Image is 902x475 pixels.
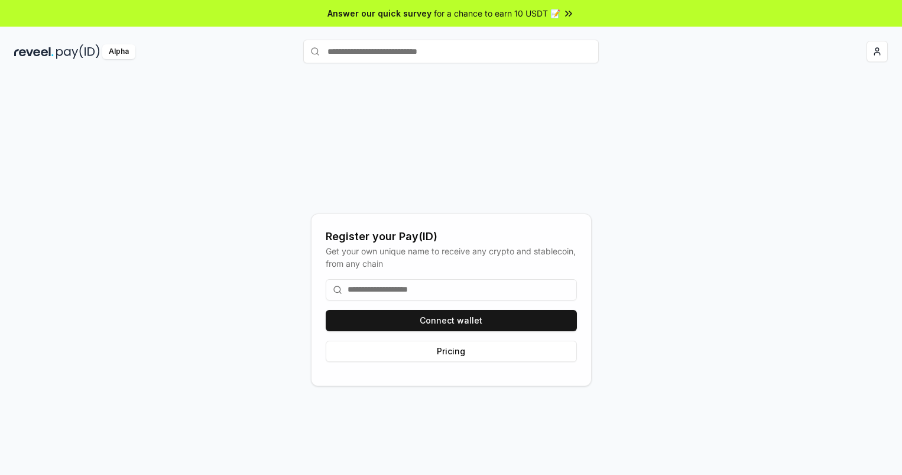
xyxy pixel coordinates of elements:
img: pay_id [56,44,100,59]
div: Register your Pay(ID) [326,228,577,245]
button: Pricing [326,341,577,362]
div: Alpha [102,44,135,59]
div: Get your own unique name to receive any crypto and stablecoin, from any chain [326,245,577,270]
img: reveel_dark [14,44,54,59]
span: Answer our quick survey [327,7,431,20]
span: for a chance to earn 10 USDT 📝 [434,7,560,20]
button: Connect wallet [326,310,577,331]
